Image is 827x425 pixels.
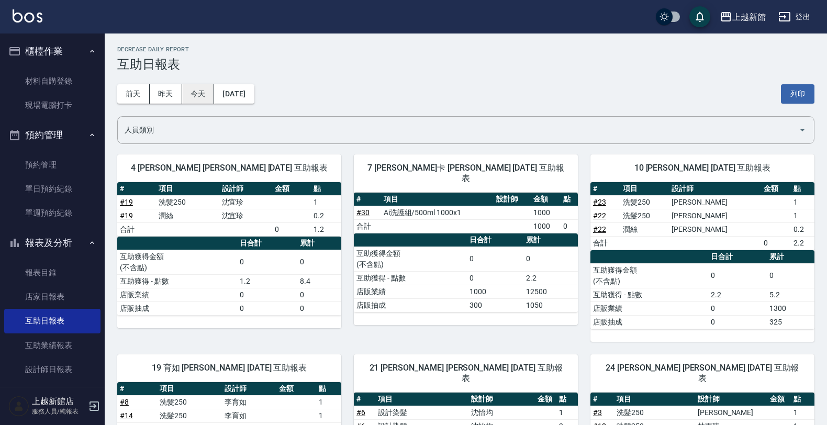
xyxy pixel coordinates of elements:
th: 金額 [531,193,561,206]
span: 4 [PERSON_NAME] [PERSON_NAME] [DATE] 互助報表 [130,163,329,173]
td: 0 [767,263,814,288]
td: 洗髮250 [620,195,669,209]
td: 1.2 [311,222,341,236]
td: 0 [237,250,297,274]
a: 單日預約紀錄 [4,177,100,201]
button: 登出 [774,7,814,27]
td: 2.2 [708,288,767,301]
td: 0 [708,263,767,288]
a: 現場電腦打卡 [4,93,100,117]
span: 7 [PERSON_NAME]卡 [PERSON_NAME] [DATE] 互助報表 [366,163,565,184]
th: # [117,182,156,196]
a: #22 [593,225,606,233]
td: 0 [297,288,341,301]
a: #23 [593,198,606,206]
p: 服務人員/純報表 [32,407,85,416]
th: 點 [316,382,341,396]
td: 洗髮250 [614,406,695,419]
a: #3 [593,408,602,417]
td: 互助獲得 - 點數 [117,274,237,288]
th: # [117,382,157,396]
td: [PERSON_NAME] [669,222,761,236]
td: 0 [237,288,297,301]
table: a dense table [590,182,814,250]
th: 點 [561,193,578,206]
table: a dense table [117,237,341,316]
td: 0 [761,236,791,250]
th: # [354,193,381,206]
button: 報表及分析 [4,229,100,256]
td: 1050 [523,298,578,312]
td: 0 [297,250,341,274]
th: 設計師 [695,393,767,406]
td: 互助獲得金額 (不含點) [117,250,237,274]
th: 累計 [523,233,578,247]
td: 8.4 [297,274,341,288]
th: 設計師 [222,382,276,396]
th: 日合計 [237,237,297,250]
a: 店家日報表 [4,285,100,309]
a: 單週預約紀錄 [4,201,100,225]
th: 金額 [276,382,316,396]
td: 互助獲得 - 點數 [590,288,708,301]
td: 店販業績 [117,288,237,301]
td: 1 [556,406,578,419]
th: 設計師 [468,393,535,406]
td: 1 [316,395,341,409]
a: #30 [356,208,370,217]
th: 項目 [614,393,695,406]
td: 0 [561,219,578,233]
a: 設計師業績月報表 [4,382,100,406]
td: [PERSON_NAME] [669,195,761,209]
div: 上越新館 [732,10,766,24]
td: 2.2 [523,271,578,285]
td: 1 [791,406,814,419]
td: 洗髮250 [156,195,219,209]
th: 項目 [620,182,669,196]
button: Open [794,121,811,138]
td: 0 [523,247,578,271]
a: 互助業績報表 [4,333,100,357]
h5: 上越新館店 [32,396,85,407]
a: 預約管理 [4,153,100,177]
td: 12500 [523,285,578,298]
td: 沈宜珍 [219,209,272,222]
th: 點 [791,182,814,196]
td: 店販業績 [590,301,708,315]
button: 上越新館 [716,6,770,28]
h3: 互助日報表 [117,57,814,72]
td: [PERSON_NAME] [669,209,761,222]
a: 報表目錄 [4,261,100,285]
table: a dense table [354,193,578,233]
td: Ai洗護組/500ml 1000x1 [381,206,494,219]
th: # [590,182,620,196]
th: 項目 [375,393,468,406]
td: 沈宜珍 [219,195,272,209]
th: 金額 [761,182,791,196]
th: 金額 [767,393,791,406]
td: 0.2 [791,222,814,236]
th: 點 [311,182,341,196]
table: a dense table [354,233,578,312]
td: 洗髮250 [620,209,669,222]
table: a dense table [590,250,814,329]
td: 潤絲 [156,209,219,222]
th: 日合計 [467,233,523,247]
td: 店販抽成 [354,298,467,312]
td: 店販抽成 [590,315,708,329]
a: 互助日報表 [4,309,100,333]
th: 項目 [156,182,219,196]
td: 1.2 [237,274,297,288]
a: 設計師日報表 [4,357,100,382]
td: 店販抽成 [117,301,237,315]
a: #14 [120,411,133,420]
td: 1000 [467,285,523,298]
td: 0 [708,301,767,315]
th: 設計師 [669,182,761,196]
th: 累計 [767,250,814,264]
th: # [354,393,375,406]
td: 李育如 [222,409,276,422]
td: 李育如 [222,395,276,409]
a: #19 [120,211,133,220]
td: 5.2 [767,288,814,301]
